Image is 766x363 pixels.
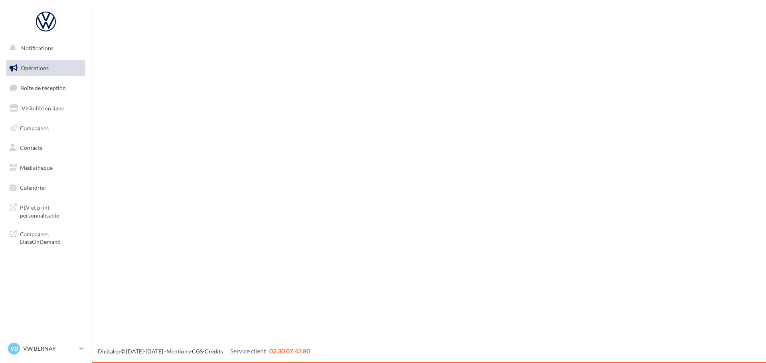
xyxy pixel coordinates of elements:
a: Campagnes [5,120,87,137]
p: VW BERNAY [23,345,76,353]
span: Opérations [21,65,49,71]
a: Médiathèque [5,159,87,176]
span: Campagnes DataOnDemand [20,229,82,246]
a: PLV et print personnalisable [5,199,87,222]
a: Digitaleo [98,348,120,355]
a: Campagnes DataOnDemand [5,226,87,249]
a: VB VW BERNAY [6,341,85,356]
span: Visibilité en ligne [22,105,64,112]
span: Calendrier [20,184,47,191]
a: Mentions [166,348,190,355]
span: Service client [230,347,266,355]
a: Boîte de réception [5,79,87,96]
span: Notifications [21,45,53,51]
a: Calendrier [5,179,87,196]
span: Contacts [20,144,42,151]
span: Campagnes [20,124,49,131]
span: PLV et print personnalisable [20,202,82,219]
span: VB [10,345,18,353]
span: Médiathèque [20,164,53,171]
a: CGS [192,348,203,355]
a: Visibilité en ligne [5,100,87,117]
a: Crédits [205,348,223,355]
span: © [DATE]-[DATE] - - - [98,348,310,355]
a: Contacts [5,139,87,156]
span: 02 30 07 43 80 [269,347,310,355]
button: Notifications [5,40,84,57]
a: Opérations [5,60,87,77]
span: Boîte de réception [20,84,66,91]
